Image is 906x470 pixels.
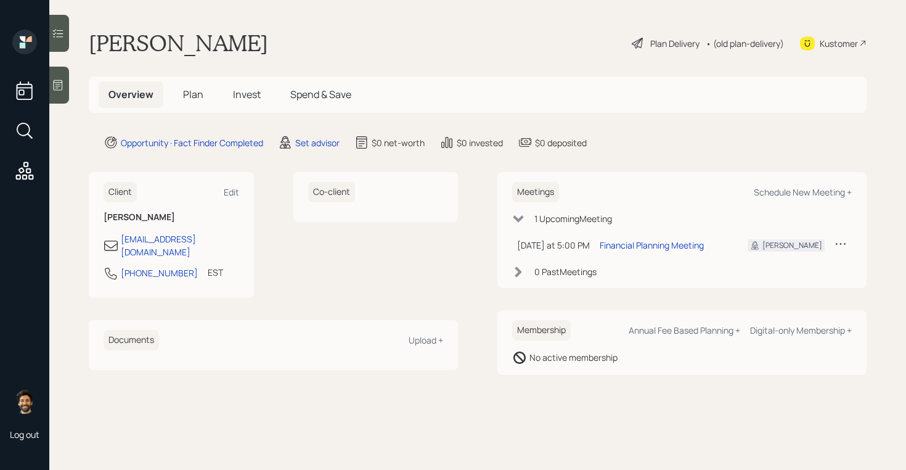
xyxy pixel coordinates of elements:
div: [EMAIL_ADDRESS][DOMAIN_NAME] [121,233,239,258]
div: Set advisor [295,136,340,149]
div: EST [208,266,223,279]
div: Opportunity · Fact Finder Completed [121,136,263,149]
span: Plan [183,88,203,101]
div: Kustomer [820,37,858,50]
div: Financial Planning Meeting [600,239,704,252]
div: Schedule New Meeting + [754,186,852,198]
div: 0 Past Meeting s [534,265,597,278]
div: $0 net-worth [372,136,425,149]
div: Upload + [409,334,443,346]
h6: Client [104,182,137,202]
h6: Meetings [512,182,559,202]
span: Invest [233,88,261,101]
div: [DATE] at 5:00 PM [517,239,590,252]
div: [PHONE_NUMBER] [121,266,198,279]
img: eric-schwartz-headshot.png [12,389,37,414]
div: 1 Upcoming Meeting [534,212,612,225]
div: Digital-only Membership + [750,324,852,336]
h6: [PERSON_NAME] [104,212,239,223]
div: [PERSON_NAME] [762,240,822,251]
h1: [PERSON_NAME] [89,30,268,57]
div: Annual Fee Based Planning + [629,324,740,336]
div: Edit [224,186,239,198]
div: $0 invested [457,136,503,149]
span: Overview [108,88,153,101]
h6: Documents [104,330,159,350]
div: Plan Delivery [650,37,700,50]
div: $0 deposited [535,136,587,149]
div: • (old plan-delivery) [706,37,784,50]
h6: Membership [512,320,571,340]
div: No active membership [529,351,618,364]
span: Spend & Save [290,88,351,101]
div: Log out [10,429,39,440]
h6: Co-client [308,182,355,202]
